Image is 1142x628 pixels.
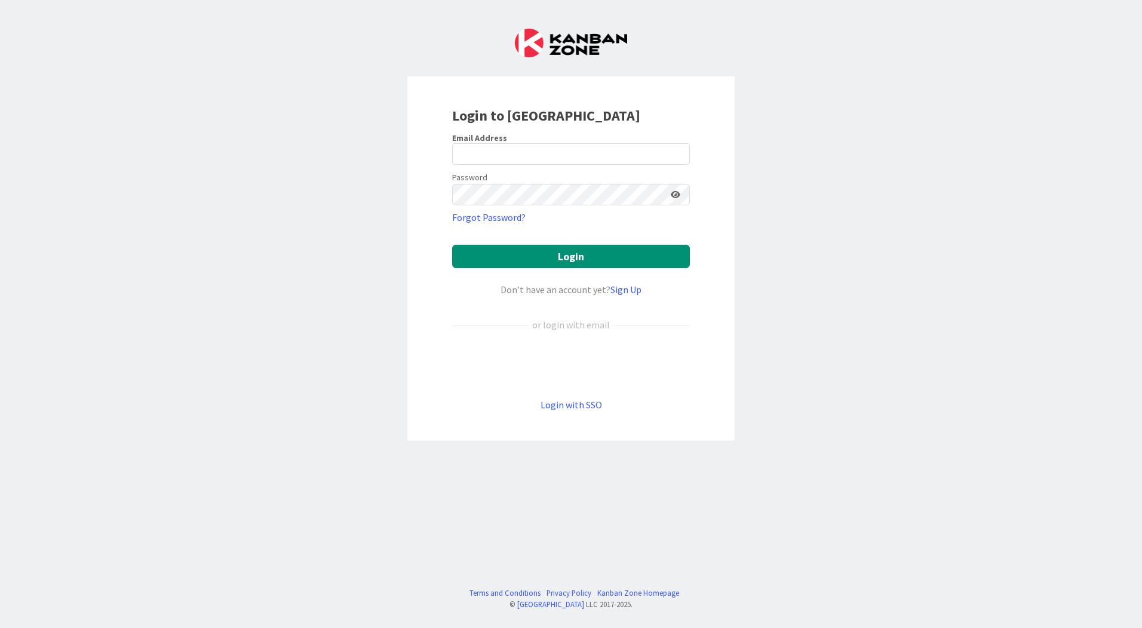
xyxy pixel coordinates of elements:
a: Privacy Policy [547,587,591,599]
button: Login [452,245,690,268]
div: Don’t have an account yet? [452,282,690,297]
img: Kanban Zone [515,29,627,57]
a: Terms and Conditions [469,587,541,599]
b: Login to [GEOGRAPHIC_DATA] [452,106,640,125]
a: Login with SSO [541,399,602,411]
a: Sign Up [610,284,641,295]
iframe: Sign in with Google Button [446,352,696,378]
label: Email Address [452,133,507,143]
a: [GEOGRAPHIC_DATA] [517,599,584,609]
a: Forgot Password? [452,210,526,224]
a: Kanban Zone Homepage [597,587,679,599]
label: Password [452,171,487,184]
div: or login with email [529,318,613,332]
div: © LLC 2017- 2025 . [463,599,679,610]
